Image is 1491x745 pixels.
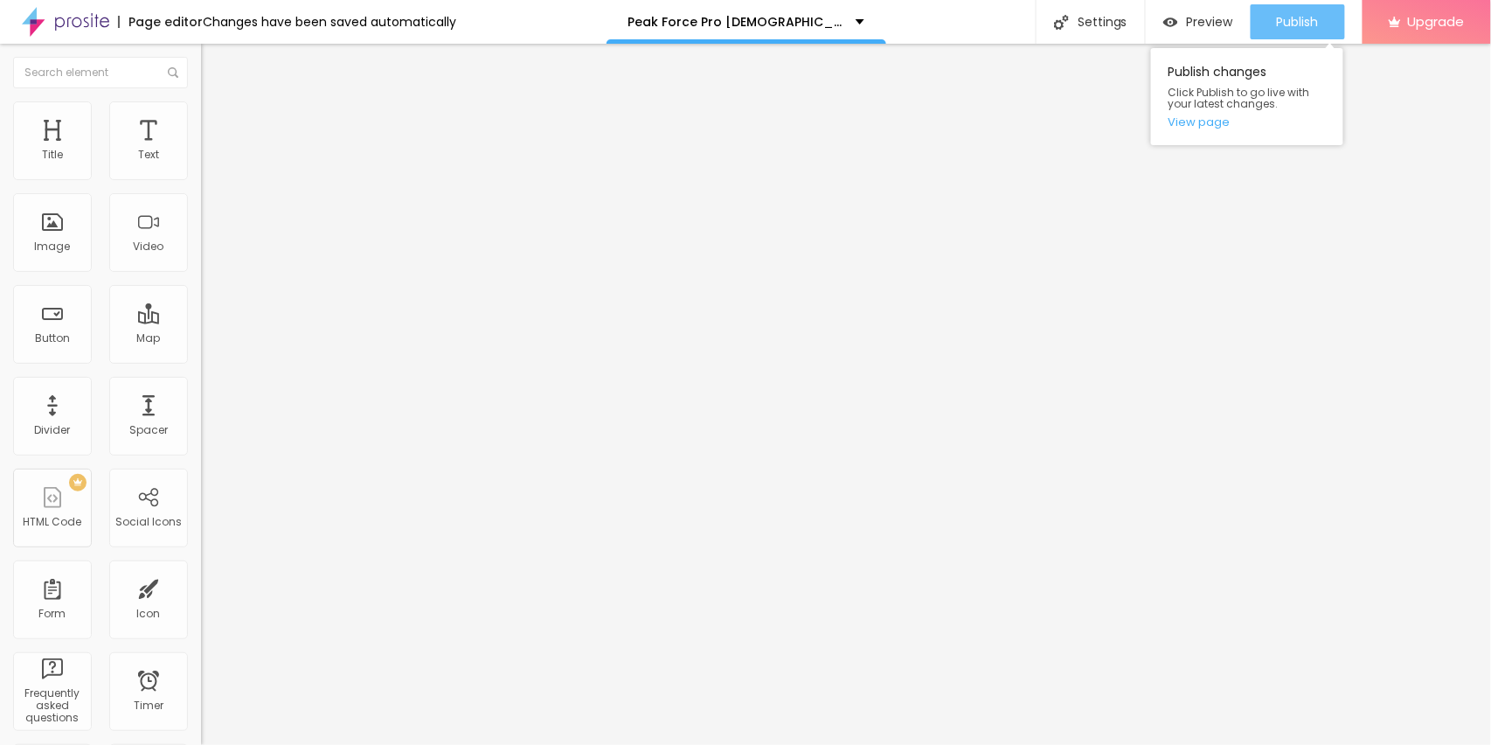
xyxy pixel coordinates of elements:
a: View page [1169,116,1326,128]
div: Timer [134,700,163,712]
img: Icone [1054,15,1069,30]
div: Image [35,240,71,253]
span: Click Publish to go live with your latest changes. [1169,87,1326,109]
div: Spacer [129,424,168,436]
input: Search element [13,57,188,88]
div: Text [138,149,159,161]
div: Publish changes [1151,48,1343,145]
div: Social Icons [115,516,182,528]
div: Divider [35,424,71,436]
button: Publish [1251,4,1345,39]
img: Icone [168,67,178,78]
div: Page editor [118,16,203,28]
div: Icon [137,608,161,620]
button: Preview [1146,4,1251,39]
div: Video [134,240,164,253]
iframe: Editor [201,44,1491,745]
div: Map [137,332,161,345]
span: Preview [1187,15,1233,29]
div: Frequently asked questions [17,687,87,725]
span: Upgrade [1408,14,1465,29]
div: Changes have been saved automatically [203,16,456,28]
span: Publish [1277,15,1319,29]
div: HTML Code [24,516,82,528]
p: Peak Force Pro [DEMOGRAPHIC_DATA][MEDICAL_DATA] Canada Support Strength, Stamina & Vitality [628,16,843,28]
div: Form [39,608,66,620]
div: Title [42,149,63,161]
div: Button [35,332,70,345]
img: view-1.svg [1163,15,1178,30]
